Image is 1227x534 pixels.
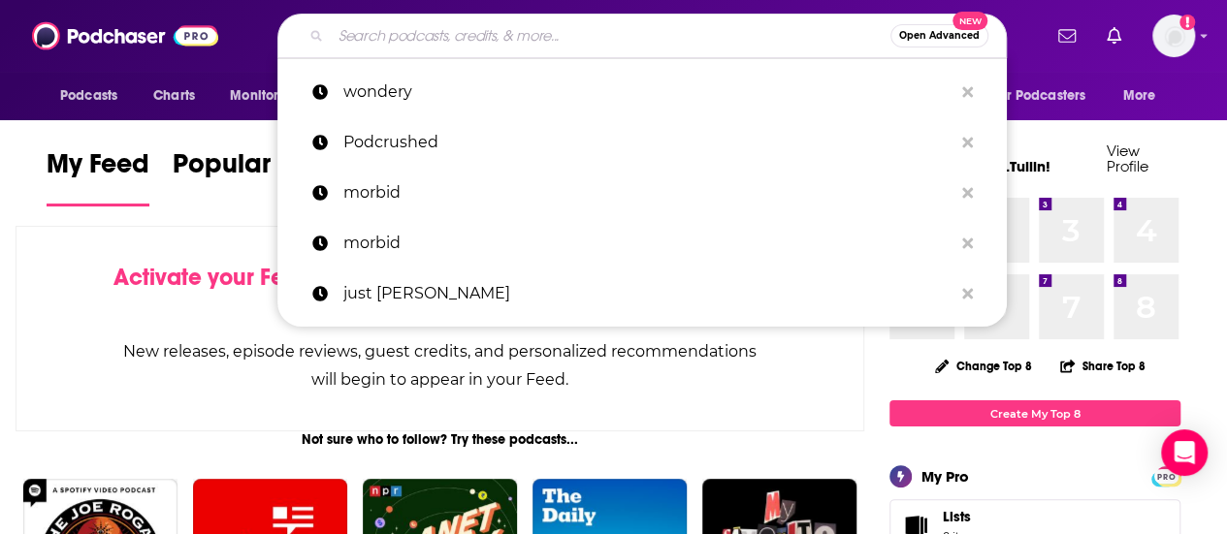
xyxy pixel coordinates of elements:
[980,78,1114,114] button: open menu
[47,147,149,192] span: My Feed
[277,67,1007,117] a: wondery
[1152,15,1195,57] button: Show profile menu
[343,268,953,319] p: just trish
[277,168,1007,218] a: morbid
[1179,15,1195,30] svg: Add a profile image
[277,268,1007,319] a: just [PERSON_NAME]
[173,147,338,192] span: Popular Feed
[113,337,766,393] div: New releases, episode reviews, guest credits, and personalized recommendations will begin to appe...
[216,78,324,114] button: open menu
[921,467,969,486] div: My Pro
[277,218,1007,268] a: morbid
[1152,15,1195,57] img: User Profile
[1152,15,1195,57] span: Logged in as Maria.Tullin
[992,82,1085,110] span: For Podcasters
[141,78,207,114] a: Charts
[47,78,143,114] button: open menu
[343,218,953,268] p: morbid
[890,24,988,47] button: Open AdvancedNew
[1099,19,1129,52] a: Show notifications dropdown
[943,508,983,525] span: Lists
[889,400,1180,426] a: Create My Top 8
[153,82,195,110] span: Charts
[1154,469,1178,484] span: PRO
[60,82,117,110] span: Podcasts
[331,20,890,51] input: Search podcasts, credits, & more...
[923,354,1044,378] button: Change Top 8
[943,508,971,525] span: Lists
[47,147,149,206] a: My Feed
[1110,78,1180,114] button: open menu
[32,17,218,54] img: Podchaser - Follow, Share and Rate Podcasts
[277,117,1007,168] a: Podcrushed
[343,117,953,168] p: Podcrushed
[1154,468,1178,483] a: PRO
[343,67,953,117] p: wondery
[343,168,953,218] p: morbid
[1107,141,1148,175] a: View Profile
[953,12,987,30] span: New
[1050,19,1083,52] a: Show notifications dropdown
[16,431,864,448] div: Not sure who to follow? Try these podcasts...
[277,14,1007,58] div: Search podcasts, credits, & more...
[1123,82,1156,110] span: More
[113,263,312,292] span: Activate your Feed
[173,147,338,206] a: Popular Feed
[113,264,766,320] div: by following Podcasts, Creators, Lists, and other Users!
[1161,429,1208,476] div: Open Intercom Messenger
[1059,347,1146,385] button: Share Top 8
[230,82,299,110] span: Monitoring
[899,31,980,41] span: Open Advanced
